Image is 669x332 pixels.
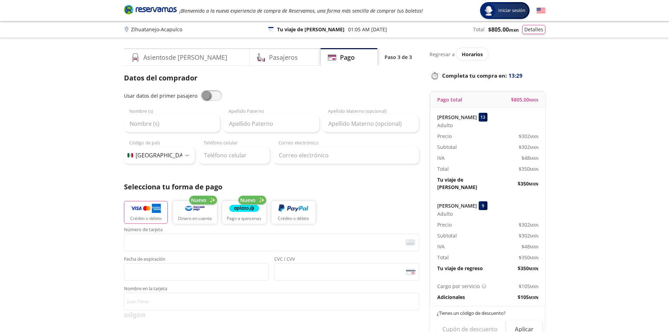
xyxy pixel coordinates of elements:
[437,221,452,228] p: Precio
[178,215,212,222] p: Dinero en cuenta
[437,310,539,317] p: ¿Tienes un código de descuento?
[437,143,457,151] p: Subtotal
[437,282,480,290] p: Cargo por servicio
[519,132,538,140] span: $ 302
[437,132,452,140] p: Precio
[529,181,538,187] small: MXN
[519,232,538,239] span: $ 302
[323,115,419,132] input: Apellido Materno (opcional)
[437,113,477,121] p: [PERSON_NAME]
[437,293,465,301] p: Adicionales
[131,26,182,33] p: Zihuatanejo - Acapulco
[429,71,545,80] p: Completa tu compra en :
[519,282,538,290] span: $ 105
[530,233,538,239] small: MXN
[518,293,538,301] span: $ 105
[429,51,455,58] p: Regresar a
[124,227,419,234] span: Número de tarjeta
[437,96,462,103] p: Pago total
[124,312,145,319] img: svg+xml;base64,PD94bWwgdmVyc2lvbj0iMS4wIiBlbmNvZGluZz0iVVRGLTgiPz4KPHN2ZyB3aWR0aD0iMzk2cHgiIGhlaW...
[530,167,538,172] small: MXN
[124,4,177,15] i: Brand Logo
[437,122,453,129] span: Adulto
[406,239,415,246] img: card
[437,232,457,239] p: Subtotal
[127,265,265,279] iframe: Iframe de la fecha de caducidad de la tarjeta asegurada
[127,236,416,249] iframe: Iframe del número de tarjeta asegurada
[191,196,206,204] span: Nuevo
[479,201,487,210] div: 9
[628,291,662,325] iframe: Messagebird Livechat Widget
[479,113,487,122] div: 13
[143,53,227,62] h4: Asientos de [PERSON_NAME]
[274,257,419,263] span: CVC / CVV
[240,196,256,204] span: Nuevo
[437,254,449,261] p: Total
[529,295,538,300] small: MXN
[222,201,266,224] button: Pago a quincenas
[522,243,538,250] span: $ 48
[496,7,528,14] span: Iniciar sesión
[437,176,488,191] p: Tu viaje de [PERSON_NAME]
[509,72,523,80] span: 13:29
[223,115,319,132] input: Apellido Paterno
[277,26,345,33] p: Tu viaje de [PERSON_NAME]
[519,165,538,172] span: $ 350
[509,27,519,33] small: MXN
[124,4,177,17] a: Brand Logo
[198,147,270,164] input: Teléfono celular
[429,48,545,60] div: Regresar a ver horarios
[511,96,538,103] span: $ 805.00
[530,134,538,139] small: MXN
[271,201,315,224] button: Crédito o débito
[124,293,419,310] input: Nombre en la tarjeta
[385,53,412,61] p: Paso 3 de 3
[530,284,538,289] small: MXN
[530,156,538,161] small: MXN
[124,73,419,83] p: Datos del comprador
[340,53,355,62] h4: Pago
[437,210,453,217] span: Adulto
[529,97,538,103] small: MXN
[278,215,309,222] p: Crédito o débito
[179,7,423,14] em: ¡Bienvenido a la nueva experiencia de compra de Reservamos, una forma más sencilla de comprar tus...
[124,201,168,224] button: Crédito o débito
[124,182,419,192] p: Selecciona tu forma de pago
[530,255,538,260] small: MXN
[473,26,485,33] p: Total
[530,145,538,150] small: MXN
[269,53,298,62] h4: Pasajeros
[522,154,538,162] span: $ 48
[227,215,261,222] p: Pago a quincenas
[348,26,387,33] p: 01:05 AM [DATE]
[519,254,538,261] span: $ 350
[127,153,133,157] img: MX
[437,243,445,250] p: IVA
[519,221,538,228] span: $ 302
[462,51,483,58] span: Horarios
[437,202,477,209] p: [PERSON_NAME]
[130,215,162,222] p: Crédito o débito
[519,143,538,151] span: $ 302
[518,265,538,272] span: $ 350
[437,265,483,272] p: Tu viaje de regreso
[529,266,538,271] small: MXN
[124,286,419,293] span: Nombre en la tarjeta
[173,201,217,224] button: Dinero en cuenta
[522,25,545,34] button: Detalles
[537,6,545,15] button: English
[277,265,416,279] iframe: Iframe del código de seguridad de la tarjeta asegurada
[518,180,538,187] span: $ 350
[530,222,538,228] small: MXN
[124,257,269,263] span: Fecha de expiración
[124,92,197,99] span: Usar datos del primer pasajero
[488,25,519,34] span: $ 805.00
[437,165,449,172] p: Total
[530,244,538,249] small: MXN
[124,115,220,132] input: Nombre (s)
[273,147,419,164] input: Correo electrónico
[437,154,445,162] p: IVA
